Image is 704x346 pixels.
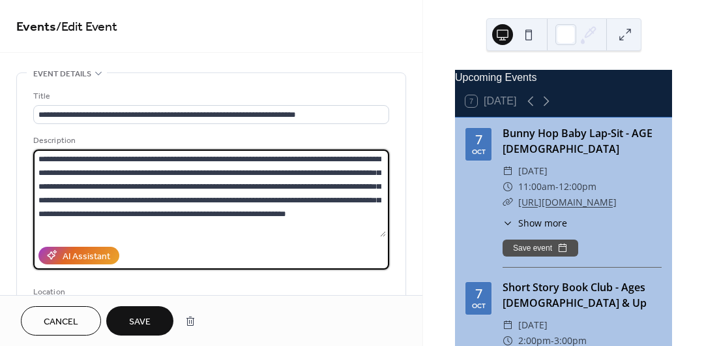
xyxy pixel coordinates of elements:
[106,306,173,336] button: Save
[503,240,578,257] button: Save event
[63,249,110,263] div: AI Assistant
[472,149,486,155] div: Oct
[503,163,513,179] div: ​
[503,216,567,230] button: ​Show more
[503,179,513,195] div: ​
[518,163,548,179] span: [DATE]
[503,280,647,310] a: Short Story Book Club - Ages [DEMOGRAPHIC_DATA] & Up
[559,179,596,195] span: 12:00pm
[518,317,548,333] span: [DATE]
[503,317,513,333] div: ​
[38,247,119,264] button: AI Assistant
[33,134,387,148] div: Description
[472,303,486,309] div: Oct
[503,216,513,230] div: ​
[518,216,567,230] span: Show more
[56,14,117,40] span: / Edit Event
[16,14,56,40] a: Events
[518,196,617,208] a: [URL][DOMAIN_NAME]
[33,89,387,103] div: Title
[455,70,672,86] div: Upcoming Events
[129,315,151,329] span: Save
[33,67,91,81] span: Event details
[475,287,482,300] div: 7
[33,285,387,299] div: Location
[555,179,559,195] span: -
[21,306,101,336] button: Cancel
[503,126,653,156] a: Bunny Hop Baby Lap-Sit - AGE [DEMOGRAPHIC_DATA]
[44,315,78,329] span: Cancel
[503,195,513,210] div: ​
[518,179,555,195] span: 11:00am
[475,133,482,146] div: 7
